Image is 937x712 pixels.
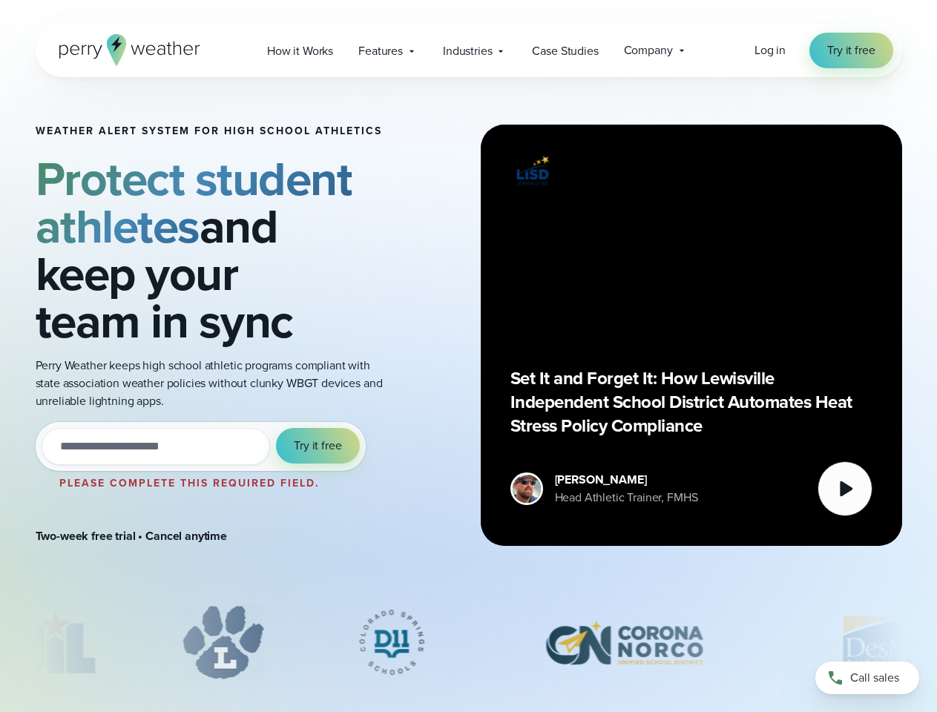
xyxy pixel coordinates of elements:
span: Call sales [850,669,899,687]
a: Try it free [809,33,892,68]
span: Try it free [827,42,875,59]
label: Please complete this required field. [59,475,320,491]
div: Head Athletic Trainer, FMHS [555,489,698,507]
span: Case Studies [532,42,598,60]
div: 3 of 12 [335,605,447,679]
img: Lewisville ISD logo [510,154,555,188]
div: 2 of 12 [182,605,264,679]
a: How it Works [254,36,346,66]
p: Set It and Forget It: How Lewisville Independent School District Automates Heat Stress Policy Com... [510,366,872,438]
a: Call sales [815,662,919,694]
div: 4 of 12 [519,605,729,679]
div: [PERSON_NAME] [555,471,698,489]
h2: and keep your team in sync [36,155,383,345]
span: Features [358,42,403,60]
span: Industries [443,42,492,60]
p: Perry Weather keeps high school athletic programs compliant with state association weather polici... [36,357,383,410]
div: slideshow [36,605,902,687]
img: Colorado-Springs-School-District.svg [335,605,447,679]
span: How it Works [267,42,333,60]
strong: Protect student athletes [36,144,352,261]
span: Try it free [294,437,341,455]
img: Corona-Norco-Unified-School-District.svg [519,605,729,679]
img: cody-henschke-headshot [513,475,541,503]
button: Try it free [276,428,359,464]
a: Log in [754,42,786,59]
h1: Weather Alert System for High School Athletics [36,125,383,137]
span: Company [624,42,673,59]
strong: Two-week free trial • Cancel anytime [36,527,228,544]
a: Case Studies [519,36,611,66]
